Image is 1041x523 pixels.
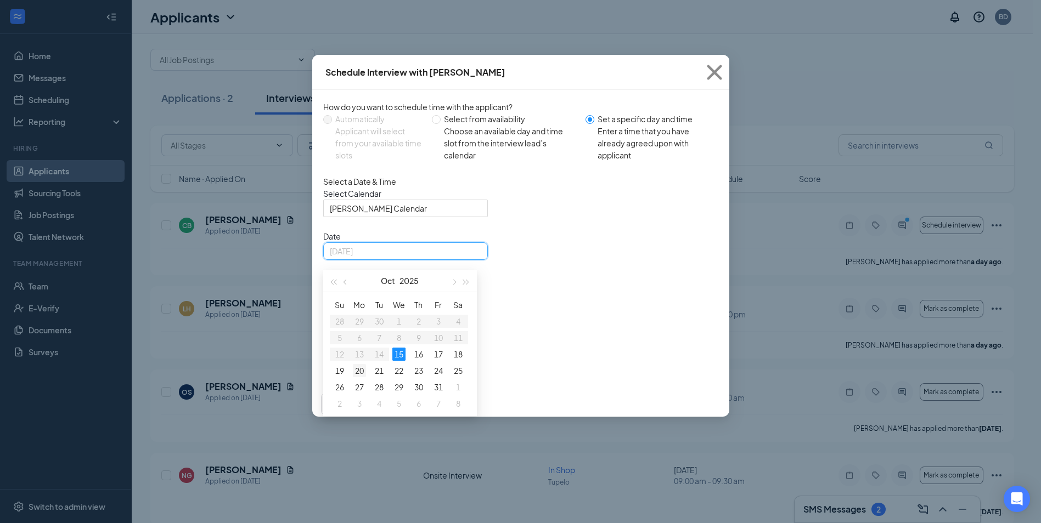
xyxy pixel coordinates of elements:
[330,297,350,313] th: Su
[598,113,710,125] div: Set a specific day and time
[333,380,346,394] div: 26
[412,397,425,410] div: 6
[432,364,445,377] div: 24
[448,346,468,362] td: 2025-10-18
[392,348,406,361] div: 15
[335,125,424,161] div: Applicant will select from your available time slots
[353,380,366,394] div: 27
[350,362,369,379] td: 2025-10-20
[373,397,386,410] div: 4
[448,395,468,412] td: 2025-11-08
[448,297,468,313] th: Sa
[700,55,729,90] button: Close
[330,379,350,395] td: 2025-10-26
[700,58,729,87] svg: Cross
[412,348,425,361] div: 16
[333,364,346,377] div: 19
[389,395,409,412] td: 2025-11-05
[392,397,406,410] div: 5
[409,297,429,313] th: Th
[409,379,429,395] td: 2025-10-30
[325,66,505,78] div: Schedule Interview with [PERSON_NAME]
[444,125,576,161] div: Choose an available day and time slot from the interview lead’s calendar
[373,364,386,377] div: 21
[353,364,366,377] div: 20
[330,200,427,217] span: [PERSON_NAME] Calendar
[369,395,389,412] td: 2025-11-04
[353,397,366,410] div: 3
[350,297,369,313] th: Mo
[389,297,409,313] th: We
[335,113,424,125] div: Automatically
[444,113,576,125] div: Select from availability
[452,397,465,410] div: 8
[1004,486,1030,512] div: Open Intercom Messenger
[369,297,389,313] th: Tu
[392,380,406,394] div: 29
[350,395,369,412] td: 2025-11-03
[448,362,468,379] td: 2025-10-25
[409,362,429,379] td: 2025-10-23
[448,379,468,395] td: 2025-11-01
[330,395,350,412] td: 2025-11-02
[323,187,718,200] span: Select Calendar
[323,175,718,187] div: Select a Date & Time
[399,270,419,292] button: 2025
[330,362,350,379] td: 2025-10-19
[381,270,395,292] button: Oct
[452,348,465,361] div: 18
[452,380,465,394] div: 1
[389,362,409,379] td: 2025-10-22
[432,380,445,394] div: 31
[323,230,718,242] span: Date
[392,364,406,377] div: 22
[429,346,448,362] td: 2025-10-17
[412,364,425,377] div: 23
[598,125,710,161] div: Enter a time that you have already agreed upon with applicant
[323,101,718,113] div: How do you want to schedule time with the applicant?
[432,397,445,410] div: 7
[369,362,389,379] td: 2025-10-21
[429,362,448,379] td: 2025-10-24
[330,245,479,257] input: Oct 15, 2025
[389,346,409,362] td: 2025-10-15
[432,348,445,361] div: 17
[429,297,448,313] th: Fr
[389,379,409,395] td: 2025-10-29
[369,379,389,395] td: 2025-10-28
[429,395,448,412] td: 2025-11-07
[412,380,425,394] div: 30
[409,346,429,362] td: 2025-10-16
[429,379,448,395] td: 2025-10-31
[321,393,376,415] button: Cancel
[333,397,346,410] div: 2
[409,395,429,412] td: 2025-11-06
[452,364,465,377] div: 25
[373,380,386,394] div: 28
[350,379,369,395] td: 2025-10-27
